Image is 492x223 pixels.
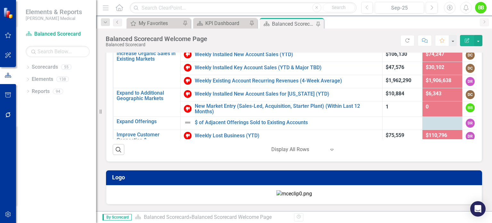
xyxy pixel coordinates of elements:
[180,130,382,143] td: Double-Click to Edit Right Click for Context Menu
[180,88,382,101] td: Double-Click to Edit Right Click for Context Menu
[184,132,192,140] img: Below Target
[184,90,192,98] img: Below Target
[184,64,192,72] img: Below Target
[113,48,180,88] td: Double-Click to Edit Right Click for Context Menu
[466,77,475,86] div: DR
[180,62,382,75] td: Double-Click to Edit Right Click for Context Menu
[192,214,272,220] div: Balanced Scorecard Welcome Page
[117,119,177,124] a: Expand Offerings
[426,132,447,138] span: $110,796
[117,132,177,149] a: Improve Customer Connection & Communication
[195,19,248,27] a: KPI Dashboard
[276,190,312,198] img: mceclip0.png
[113,130,180,169] td: Double-Click to Edit Right Click for Context Menu
[26,30,90,38] a: Balanced Scorecard
[53,89,63,94] div: 94
[184,105,192,113] img: Below Target
[377,4,422,12] div: Sep-25
[195,133,379,139] a: Weekly Lost Business (YTD)
[180,116,382,130] td: Double-Click to Edit Right Click for Context Menu
[195,65,379,71] a: Weekly Installed Key Account Sales (YTD & Major TBD)
[466,119,475,128] div: DR
[195,120,379,125] a: $ of Adjacent Offerings Sold to Existing Accounts
[272,20,314,28] div: Balanced Scorecard Welcome Page
[180,75,382,88] td: Double-Click to Edit Right Click for Context Menu
[426,104,429,110] span: 0
[102,214,132,220] span: By Scorecard
[61,64,71,70] div: 55
[470,201,486,217] div: Open Intercom Messenger
[205,19,248,27] div: KPI Dashboard
[128,19,181,27] a: My Favorites
[180,101,382,116] td: Double-Click to Edit Right Click for Context Menu
[426,64,444,70] span: $30,102
[184,51,192,58] img: Below Target
[386,104,389,110] span: 1
[386,51,407,57] span: $106,130
[184,119,192,126] img: Not Defined
[180,48,382,62] td: Double-Click to Edit Right Click for Context Menu
[144,214,189,220] a: Balanced Scorecard
[195,52,379,57] a: Weekly Installed New Account Sales (YTD)
[195,103,379,115] a: New Market Entry (Sales-Led, Acquisition, Starter Plant) (Within Last 12 Months)
[56,77,69,82] div: 138
[113,88,180,116] td: Double-Click to Edit Right Click for Context Menu
[130,2,356,13] input: Search ClearPoint...
[195,78,379,84] a: Weekly Existing Account Recurring Revenues (4-Week Average)
[466,103,475,112] div: BB
[466,64,475,73] div: DC
[26,16,82,21] small: [PERSON_NAME] Medical
[26,8,82,16] span: Elements & Reports
[106,35,207,42] div: Balanced Scorecard Welcome Page
[117,51,177,62] a: Increase Organic Sales in Existing Markets
[135,214,289,221] div: »
[332,5,346,10] span: Search
[26,46,90,57] input: Search Below...
[112,174,478,181] h3: Logo
[466,51,475,60] div: DC
[386,132,404,138] span: $75,559
[3,7,14,19] img: ClearPoint Strategy
[32,76,53,83] a: Elements
[375,2,424,13] button: Sep-25
[475,2,487,13] button: BB
[32,64,58,71] a: Scorecards
[426,51,444,57] span: $74,247
[113,116,180,130] td: Double-Click to Edit Right Click for Context Menu
[426,90,441,97] span: $6,343
[106,42,207,47] div: Balanced Scorecard
[386,90,404,97] span: $10,884
[386,77,411,83] span: $1,962,290
[139,19,181,27] div: My Favorites
[32,88,50,95] a: Reports
[466,90,475,99] div: DC
[386,64,404,70] span: $47,576
[466,132,475,141] div: DR
[426,77,451,83] span: $1,906,638
[184,77,192,85] img: Below Target
[323,3,355,12] button: Search
[195,91,379,97] a: Weekly Installed New Account Sales for [US_STATE] (YTD)
[117,90,177,101] a: Expand to Additional Geographic Markets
